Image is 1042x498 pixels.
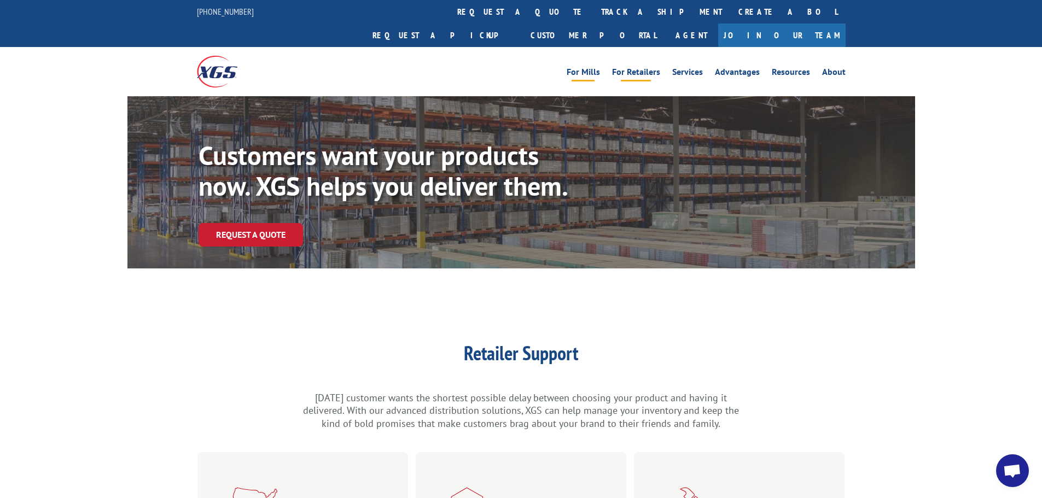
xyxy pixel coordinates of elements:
[364,24,522,47] a: Request a pickup
[612,68,660,80] a: For Retailers
[302,391,740,430] p: [DATE] customer wants the shortest possible delay between choosing your product and having it del...
[567,68,600,80] a: For Mills
[199,223,303,247] a: Request a Quote
[665,24,718,47] a: Agent
[199,140,591,201] p: Customers want your products now. XGS helps you deliver them.
[715,68,760,80] a: Advantages
[822,68,846,80] a: About
[996,454,1029,487] a: Open chat
[522,24,665,47] a: Customer Portal
[302,343,740,368] h1: Retailer Support
[672,68,703,80] a: Services
[718,24,846,47] a: Join Our Team
[197,6,254,17] a: [PHONE_NUMBER]
[772,68,810,80] a: Resources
